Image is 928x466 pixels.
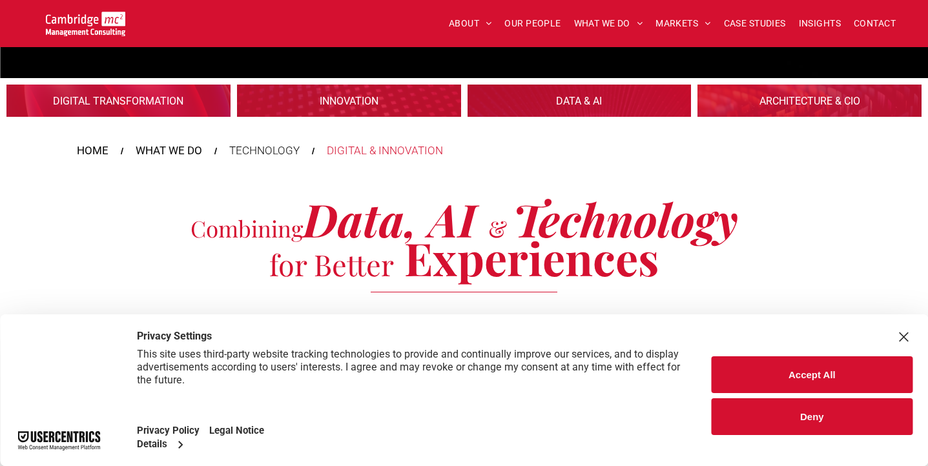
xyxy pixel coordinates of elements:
a: Innovation | Consulting services to unlock your innovation pipeline | Cambridge Management Consul... [230,84,468,118]
a: INSIGHTS [792,14,847,34]
span: Experiences [404,227,659,288]
span: Combining [191,213,303,243]
span: Data, AI [303,188,476,249]
a: WHAT WE DO [136,143,202,159]
a: WHAT WE DO [568,14,650,34]
div: DIGITAL & INNOVATION [327,143,443,159]
span: & [488,213,507,243]
a: CONTACT [847,14,902,34]
img: Go to Homepage [46,12,125,36]
a: DIGITAL & INNOVATION > ARCHITECTURE & CIO | Build and Optimise a Future-Ready Digital Architecture [697,85,922,117]
a: CASE STUDIES [717,14,792,34]
div: TECHNOLOGY [229,143,300,159]
span: Technology [513,188,738,249]
a: OUR PEOPLE [498,14,567,34]
a: Digital Transformation | Innovation | Cambridge Management Consulting [6,85,231,117]
nav: Breadcrumbs [77,143,852,159]
a: HOME [77,143,108,159]
span: for Better [269,245,394,283]
a: DIGITAL & INNOVATION > DATA & AI | Experts at Using Data to Unlock Value for Your Business [468,85,692,117]
a: ABOUT [442,14,499,34]
a: Your Business Transformed | Cambridge Management Consulting [46,14,125,27]
a: MARKETS [649,14,717,34]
